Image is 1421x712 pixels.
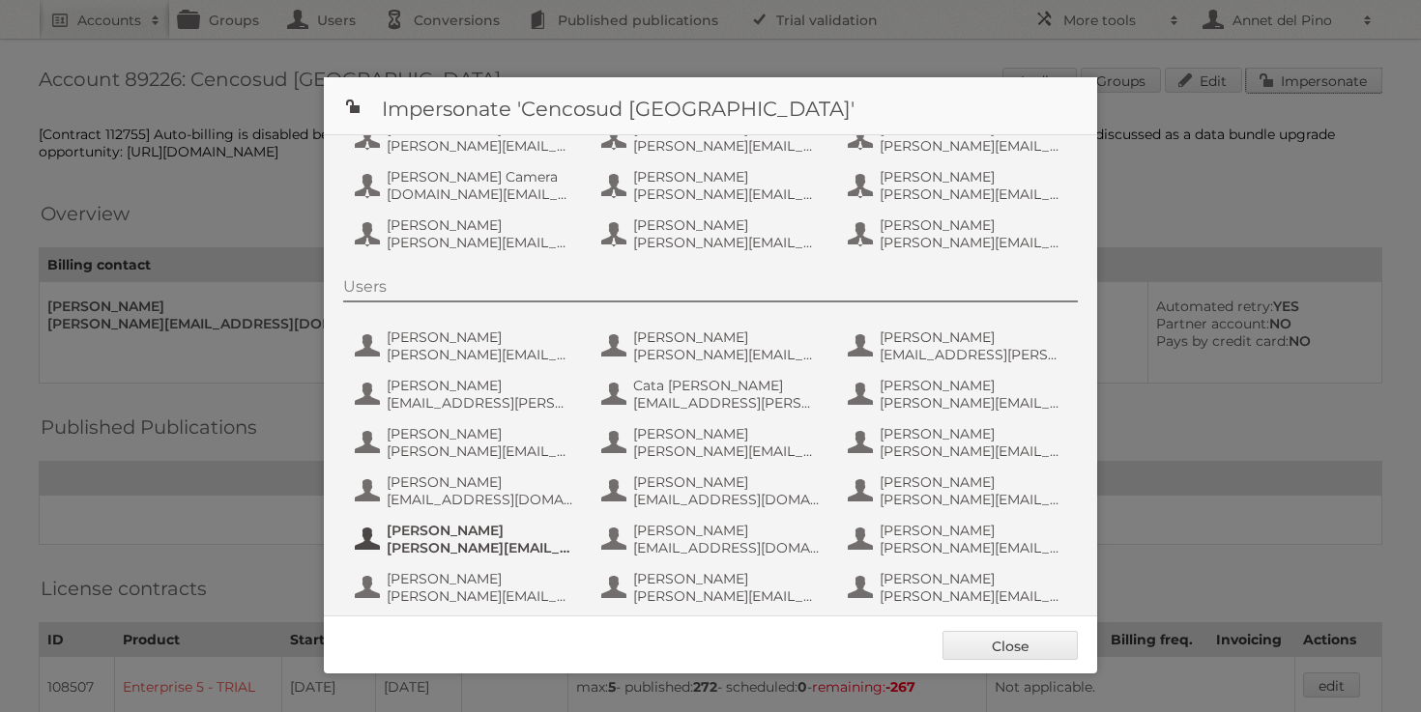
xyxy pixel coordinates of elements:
[599,327,826,365] button: [PERSON_NAME] [PERSON_NAME][EMAIL_ADDRESS][PERSON_NAME][DOMAIN_NAME]
[599,166,826,205] button: [PERSON_NAME] [PERSON_NAME][EMAIL_ADDRESS][PERSON_NAME][DOMAIN_NAME]
[599,375,826,413] button: Cata [PERSON_NAME] [EMAIL_ADDRESS][PERSON_NAME][DOMAIN_NAME]
[633,216,821,234] span: [PERSON_NAME]
[343,277,1078,302] div: Users
[387,587,574,605] span: [PERSON_NAME][EMAIL_ADDRESS][PERSON_NAME][DOMAIN_NAME]
[353,568,580,607] button: [PERSON_NAME] [PERSON_NAME][EMAIL_ADDRESS][PERSON_NAME][DOMAIN_NAME]
[880,328,1067,346] span: [PERSON_NAME]
[880,137,1067,155] span: [PERSON_NAME][EMAIL_ADDRESS][PERSON_NAME][DOMAIN_NAME]
[387,216,574,234] span: [PERSON_NAME]
[633,377,821,394] span: Cata [PERSON_NAME]
[846,520,1073,558] button: [PERSON_NAME] [PERSON_NAME][EMAIL_ADDRESS][DOMAIN_NAME]
[633,442,821,460] span: [PERSON_NAME][EMAIL_ADDRESS][PERSON_NAME][DOMAIN_NAME]
[880,216,1067,234] span: [PERSON_NAME]
[880,425,1067,442] span: [PERSON_NAME]
[633,328,821,346] span: [PERSON_NAME]
[599,423,826,462] button: [PERSON_NAME] [PERSON_NAME][EMAIL_ADDRESS][PERSON_NAME][DOMAIN_NAME]
[633,168,821,185] span: [PERSON_NAME]
[353,375,580,413] button: [PERSON_NAME] [EMAIL_ADDRESS][PERSON_NAME][DOMAIN_NAME]
[387,522,574,539] span: [PERSON_NAME]
[633,394,821,412] span: [EMAIL_ADDRESS][PERSON_NAME][DOMAIN_NAME]
[880,491,1067,508] span: [PERSON_NAME][EMAIL_ADDRESS][PERSON_NAME][DOMAIN_NAME]
[942,631,1078,660] a: Close
[387,425,574,442] span: [PERSON_NAME]
[387,473,574,491] span: [PERSON_NAME]
[387,185,574,203] span: [DOMAIN_NAME][EMAIL_ADDRESS][DOMAIN_NAME]
[633,473,821,491] span: [PERSON_NAME]
[880,473,1067,491] span: [PERSON_NAME]
[599,118,826,157] button: [PERSON_NAME] [PERSON_NAME][EMAIL_ADDRESS][DOMAIN_NAME]
[880,168,1067,185] span: [PERSON_NAME]
[633,539,821,556] span: [EMAIL_ADDRESS][DOMAIN_NAME]
[353,471,580,510] button: [PERSON_NAME] [EMAIL_ADDRESS][DOMAIN_NAME]
[880,234,1067,251] span: [PERSON_NAME][EMAIL_ADDRESS][DOMAIN_NAME]
[387,168,574,185] span: [PERSON_NAME] Camera
[387,137,574,155] span: [PERSON_NAME][EMAIL_ADDRESS][DOMAIN_NAME]
[353,327,580,365] button: [PERSON_NAME] [PERSON_NAME][EMAIL_ADDRESS][PERSON_NAME][DOMAIN_NAME]
[846,214,1073,253] button: [PERSON_NAME] [PERSON_NAME][EMAIL_ADDRESS][DOMAIN_NAME]
[353,118,580,157] button: [PERSON_NAME] [PERSON_NAME][EMAIL_ADDRESS][DOMAIN_NAME]
[633,570,821,587] span: [PERSON_NAME]
[599,568,826,607] button: [PERSON_NAME] [PERSON_NAME][EMAIL_ADDRESS][DOMAIN_NAME]
[880,346,1067,363] span: [EMAIL_ADDRESS][PERSON_NAME][DOMAIN_NAME]
[633,137,821,155] span: [PERSON_NAME][EMAIL_ADDRESS][DOMAIN_NAME]
[846,118,1073,157] button: [PERSON_NAME] [PERSON_NAME][EMAIL_ADDRESS][PERSON_NAME][DOMAIN_NAME]
[387,570,574,587] span: [PERSON_NAME]
[387,539,574,556] span: [PERSON_NAME][EMAIL_ADDRESS][PERSON_NAME][DOMAIN_NAME]
[633,522,821,539] span: [PERSON_NAME]
[846,568,1073,607] button: [PERSON_NAME] [PERSON_NAME][EMAIL_ADDRESS][PERSON_NAME][DOMAIN_NAME]
[387,328,574,346] span: [PERSON_NAME]
[353,423,580,462] button: [PERSON_NAME] [PERSON_NAME][EMAIL_ADDRESS][DOMAIN_NAME]
[387,491,574,508] span: [EMAIL_ADDRESS][DOMAIN_NAME]
[324,77,1097,135] h1: Impersonate 'Cencosud [GEOGRAPHIC_DATA]'
[846,423,1073,462] button: [PERSON_NAME] [PERSON_NAME][EMAIL_ADDRESS][PERSON_NAME][DOMAIN_NAME]
[633,425,821,442] span: [PERSON_NAME]
[633,491,821,508] span: [EMAIL_ADDRESS][DOMAIN_NAME]
[880,185,1067,203] span: [PERSON_NAME][EMAIL_ADDRESS][DOMAIN_NAME]
[353,166,580,205] button: [PERSON_NAME] Camera [DOMAIN_NAME][EMAIL_ADDRESS][DOMAIN_NAME]
[846,375,1073,413] button: [PERSON_NAME] [PERSON_NAME][EMAIL_ADDRESS][PERSON_NAME][DOMAIN_NAME]
[846,471,1073,510] button: [PERSON_NAME] [PERSON_NAME][EMAIL_ADDRESS][PERSON_NAME][DOMAIN_NAME]
[387,394,574,412] span: [EMAIL_ADDRESS][PERSON_NAME][DOMAIN_NAME]
[353,214,580,253] button: [PERSON_NAME] [PERSON_NAME][EMAIL_ADDRESS][DOMAIN_NAME]
[880,442,1067,460] span: [PERSON_NAME][EMAIL_ADDRESS][PERSON_NAME][DOMAIN_NAME]
[599,471,826,510] button: [PERSON_NAME] [EMAIL_ADDRESS][DOMAIN_NAME]
[880,522,1067,539] span: [PERSON_NAME]
[846,166,1073,205] button: [PERSON_NAME] [PERSON_NAME][EMAIL_ADDRESS][DOMAIN_NAME]
[633,234,821,251] span: [PERSON_NAME][EMAIL_ADDRESS][DOMAIN_NAME]
[846,327,1073,365] button: [PERSON_NAME] [EMAIL_ADDRESS][PERSON_NAME][DOMAIN_NAME]
[599,214,826,253] button: [PERSON_NAME] [PERSON_NAME][EMAIL_ADDRESS][DOMAIN_NAME]
[387,442,574,460] span: [PERSON_NAME][EMAIL_ADDRESS][DOMAIN_NAME]
[633,587,821,605] span: [PERSON_NAME][EMAIL_ADDRESS][DOMAIN_NAME]
[880,377,1067,394] span: [PERSON_NAME]
[353,520,580,558] button: [PERSON_NAME] [PERSON_NAME][EMAIL_ADDRESS][PERSON_NAME][DOMAIN_NAME]
[599,520,826,558] button: [PERSON_NAME] [EMAIL_ADDRESS][DOMAIN_NAME]
[880,587,1067,605] span: [PERSON_NAME][EMAIL_ADDRESS][PERSON_NAME][DOMAIN_NAME]
[880,394,1067,412] span: [PERSON_NAME][EMAIL_ADDRESS][PERSON_NAME][DOMAIN_NAME]
[633,185,821,203] span: [PERSON_NAME][EMAIL_ADDRESS][PERSON_NAME][DOMAIN_NAME]
[880,539,1067,556] span: [PERSON_NAME][EMAIL_ADDRESS][DOMAIN_NAME]
[633,346,821,363] span: [PERSON_NAME][EMAIL_ADDRESS][PERSON_NAME][DOMAIN_NAME]
[387,346,574,363] span: [PERSON_NAME][EMAIL_ADDRESS][PERSON_NAME][DOMAIN_NAME]
[880,570,1067,587] span: [PERSON_NAME]
[387,377,574,394] span: [PERSON_NAME]
[387,234,574,251] span: [PERSON_NAME][EMAIL_ADDRESS][DOMAIN_NAME]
